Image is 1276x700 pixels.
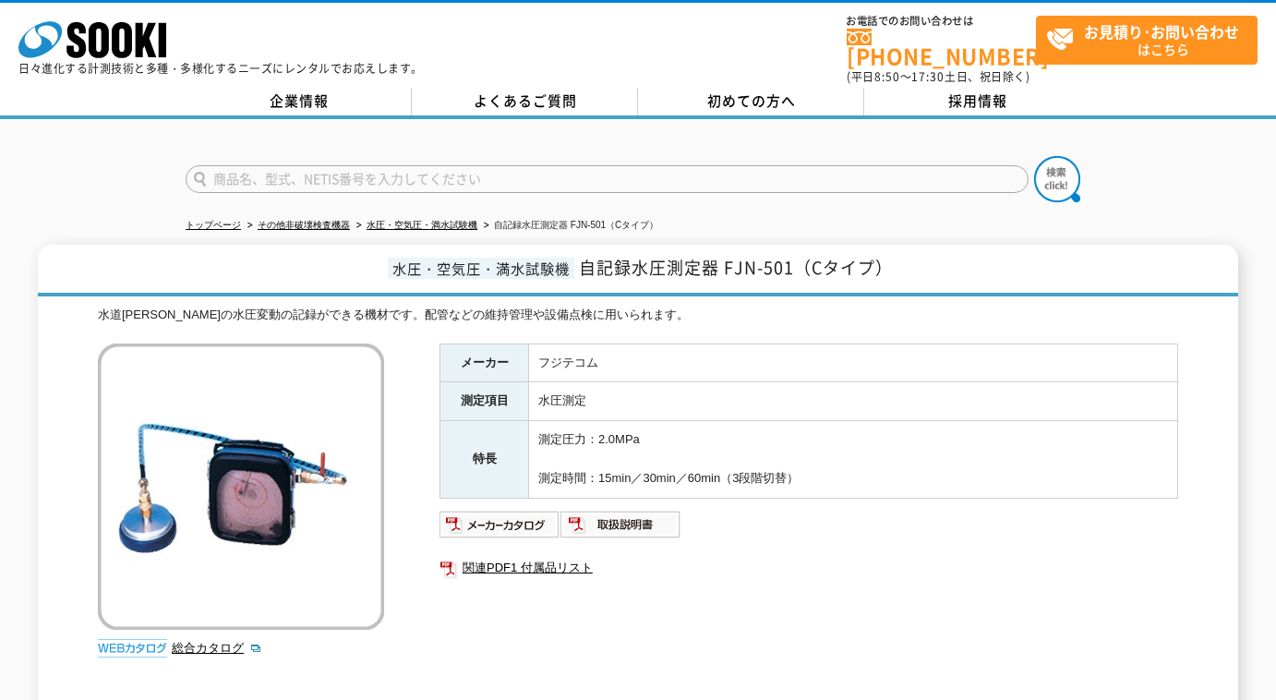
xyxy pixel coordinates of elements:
a: 総合カタログ [172,641,262,655]
a: トップページ [186,220,241,230]
td: 測定圧力：2.0MPa 測定時間：15min／30min／60min（3段階切替） [529,421,1178,498]
span: 8:50 [874,68,900,85]
a: お見積り･お問い合わせはこちら [1036,16,1258,65]
span: 水圧・空気圧・満水試験機 [388,258,574,279]
a: よくあるご質問 [412,88,638,115]
a: 関連PDF1 付属品リスト [439,556,1178,580]
img: 取扱説明書 [560,510,681,539]
img: btn_search.png [1034,156,1080,202]
span: はこちら [1046,17,1257,63]
li: 自記録水圧測定器 FJN-501（Cタイプ） [480,216,658,235]
a: 企業情報 [186,88,412,115]
strong: お見積り･お問い合わせ [1084,20,1239,42]
img: メーカーカタログ [439,510,560,539]
a: 初めての方へ [638,88,864,115]
td: フジテコム [529,344,1178,382]
img: webカタログ [98,639,167,658]
a: [PHONE_NUMBER] [847,29,1036,66]
a: その他非破壊検査機器 [258,220,350,230]
a: 取扱説明書 [560,522,681,536]
span: 初めての方へ [707,91,796,111]
span: 17:30 [911,68,945,85]
a: メーカーカタログ [439,522,560,536]
img: 自記録水圧測定器 FJN-501（Cタイプ） [98,344,384,630]
input: 商品名、型式、NETIS番号を入力してください [186,165,1029,193]
div: 水道[PERSON_NAME]の水圧変動の記録ができる機材です。配管などの維持管理や設備点検に用いられます。 [98,306,1178,325]
span: (平日 ～ 土日、祝日除く) [847,68,1029,85]
th: 特長 [440,421,529,498]
span: 自記録水圧測定器 FJN-501（Cタイプ） [579,255,893,280]
th: メーカー [440,344,529,382]
a: 水圧・空気圧・満水試験機 [367,220,477,230]
p: 日々進化する計測技術と多種・多様化するニーズにレンタルでお応えします。 [18,63,423,74]
td: 水圧測定 [529,382,1178,421]
a: 採用情報 [864,88,1090,115]
span: お電話でのお問い合わせは [847,16,1036,27]
th: 測定項目 [440,382,529,421]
